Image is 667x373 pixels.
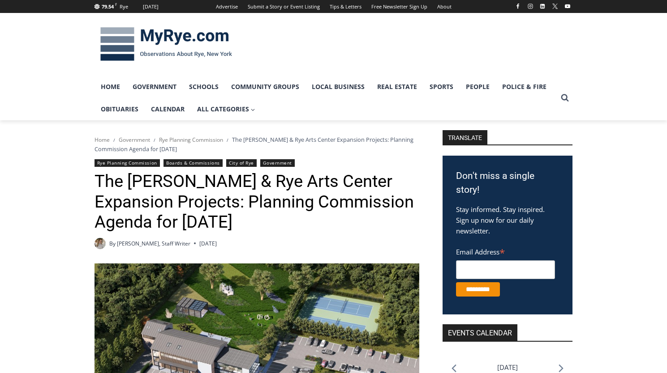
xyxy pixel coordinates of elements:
[95,136,110,144] a: Home
[456,243,555,259] label: Email Address
[443,324,517,341] h2: Events Calendar
[226,159,257,167] a: City of Rye
[154,137,155,143] span: /
[191,98,262,120] a: All Categories
[537,1,548,12] a: Linkedin
[113,137,115,143] span: /
[164,159,223,167] a: Boards & Commissions
[496,76,553,98] a: Police & Fire
[95,171,419,233] h1: The [PERSON_NAME] & Rye Arts Center Expansion Projects: Planning Commission Agenda for [DATE]
[109,239,116,248] span: By
[95,76,557,121] nav: Primary Navigation
[126,76,183,98] a: Government
[460,76,496,98] a: People
[371,76,423,98] a: Real Estate
[225,76,306,98] a: Community Groups
[95,21,238,68] img: MyRye.com
[95,159,160,167] a: Rye Planning Commission
[95,76,126,98] a: Home
[115,2,117,7] span: F
[183,76,225,98] a: Schools
[260,159,294,167] a: Government
[562,1,573,12] a: YouTube
[145,98,191,120] a: Calendar
[559,364,564,373] a: Next month
[557,90,573,106] button: View Search Form
[306,76,371,98] a: Local Business
[443,130,487,144] strong: TRANSLATE
[525,1,536,12] a: Instagram
[227,137,228,143] span: /
[95,98,145,120] a: Obituaries
[456,204,559,236] p: Stay informed. Stay inspired. Sign up now for our daily newsletter.
[95,136,413,153] span: The [PERSON_NAME] & Rye Arts Center Expansion Projects: Planning Commission Agenda for [DATE]
[120,3,128,11] div: Rye
[95,135,419,153] nav: Breadcrumbs
[452,364,456,373] a: Previous month
[117,240,190,247] a: [PERSON_NAME], Staff Writer
[159,136,223,144] a: Rye Planning Commission
[456,169,559,197] h3: Don't miss a single story!
[95,238,106,249] img: (PHOTO: MyRye.com Summer 2023 intern Beatrice Larzul.)
[199,239,217,248] time: [DATE]
[143,3,159,11] div: [DATE]
[550,1,560,12] a: X
[512,1,523,12] a: Facebook
[197,104,255,114] span: All Categories
[119,136,150,144] a: Government
[95,238,106,249] a: Author image
[102,3,114,10] span: 79.54
[423,76,460,98] a: Sports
